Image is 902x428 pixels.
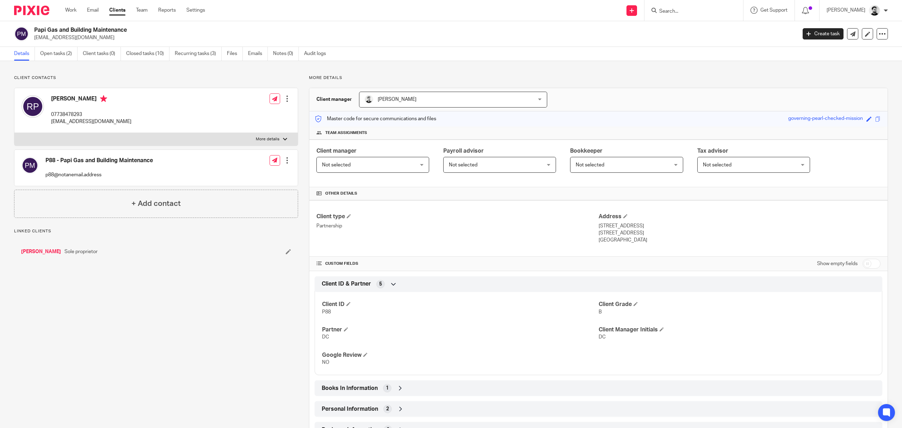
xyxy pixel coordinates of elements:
h4: Google Review [322,351,598,359]
h4: + Add contact [131,198,181,209]
span: P88 [322,310,331,314]
a: [PERSON_NAME] [21,248,61,255]
img: svg%3E [21,95,44,118]
a: Notes (0) [273,47,299,61]
p: 07738478293 [51,111,131,118]
h4: [PERSON_NAME] [51,95,131,104]
p: [EMAIL_ADDRESS][DOMAIN_NAME] [34,34,792,41]
a: Details [14,47,35,61]
img: svg%3E [21,157,38,174]
p: Master code for secure communications and files [315,115,436,122]
label: Show empty fields [817,260,858,267]
span: Not selected [322,163,351,167]
a: Reports [158,7,176,14]
h4: P88 - Papi Gas and Building Maintenance [45,157,153,164]
div: governing-pearl-checked-mission [788,115,863,123]
span: Client manager [316,148,357,154]
a: Clients [109,7,125,14]
p: Client contacts [14,75,298,81]
img: svg%3E [14,26,29,41]
p: p88@notanemail.address [45,171,153,178]
p: Linked clients [14,228,298,234]
span: Not selected [703,163,731,167]
span: 5 [379,281,382,288]
a: Work [65,7,76,14]
h2: Papi Gas and Building Maintenance [34,26,641,34]
span: Bookkeeper [570,148,603,154]
span: DC [599,335,606,340]
p: [PERSON_NAME] [827,7,865,14]
img: Dave_2025.jpg [365,95,373,104]
p: Partnership [316,222,598,230]
h4: Address [599,213,881,220]
p: [STREET_ADDRESS] [599,230,881,237]
span: DC [322,335,329,340]
span: Not selected [576,163,604,167]
a: Files [227,47,243,61]
span: Personal Information [322,405,378,413]
h4: Client ID [322,301,598,308]
img: Cam_2025.jpg [869,5,880,16]
span: Team assignments [325,130,367,136]
span: Sole proprietor [64,248,98,255]
h4: Client type [316,213,598,220]
span: NO [322,360,329,365]
h4: CUSTOM FIELDS [316,261,598,267]
a: Audit logs [304,47,331,61]
a: Recurring tasks (3) [175,47,222,61]
span: Books In Information [322,385,378,392]
p: [GEOGRAPHIC_DATA] [599,237,881,244]
a: Emails [248,47,268,61]
input: Search [659,8,722,15]
a: Create task [803,28,844,39]
span: Not selected [449,163,477,167]
a: Settings [186,7,205,14]
i: Primary [100,95,107,102]
p: [EMAIL_ADDRESS][DOMAIN_NAME] [51,118,131,125]
h4: Partner [322,326,598,334]
h4: Client Manager Initials [599,326,875,334]
p: More details [309,75,888,81]
span: B [599,310,602,314]
p: [STREET_ADDRESS] [599,222,881,230]
a: Team [136,7,148,14]
span: Payroll advisor [443,148,484,154]
h4: Client Grade [599,301,875,308]
span: Other details [325,191,357,196]
span: 2 [386,405,389,412]
span: [PERSON_NAME] [378,97,416,102]
span: Client ID & Partner [322,280,371,288]
span: 1 [386,385,389,392]
a: Open tasks (2) [40,47,78,61]
span: Get Support [760,8,787,13]
img: Pixie [14,6,49,15]
a: Closed tasks (10) [126,47,169,61]
span: Tax advisor [697,148,728,154]
h3: Client manager [316,96,352,103]
p: More details [256,136,279,142]
a: Email [87,7,99,14]
a: Client tasks (0) [83,47,121,61]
